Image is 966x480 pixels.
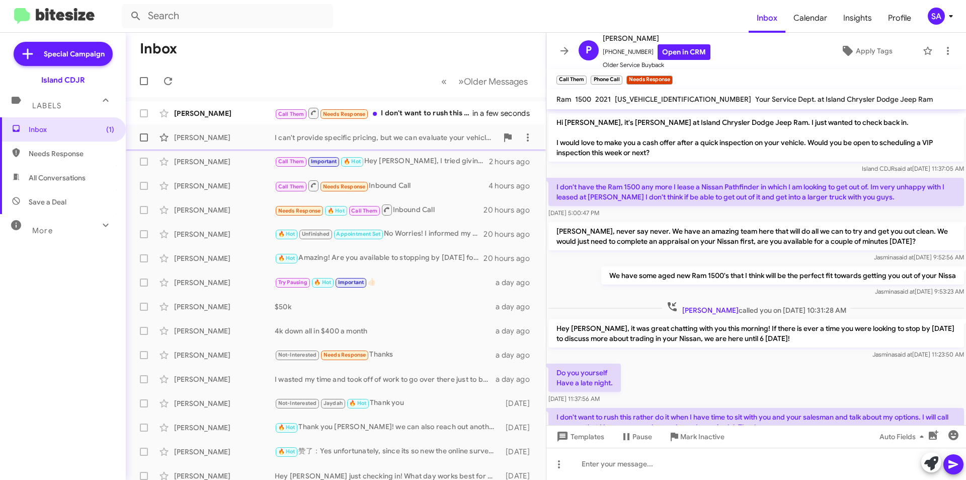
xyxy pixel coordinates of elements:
[658,44,710,60] a: Open in CRM
[603,32,710,44] span: [PERSON_NAME]
[489,157,538,167] div: 2 hours ago
[862,165,964,172] span: Island CDJR [DATE] 11:37:05 AM
[174,350,275,360] div: [PERSON_NAME]
[603,44,710,60] span: [PHONE_NUMBER]
[785,4,835,33] a: Calendar
[344,158,361,165] span: 🔥 Hot
[29,149,114,159] span: Needs Response
[548,209,599,217] span: [DATE] 5:00:47 PM
[278,400,317,406] span: Not-Interested
[871,428,936,446] button: Auto Fields
[41,75,85,85] div: Island CDJR
[302,231,330,237] span: Unfinished
[815,42,918,60] button: Apply Tags
[928,8,945,25] div: SA
[501,398,538,408] div: [DATE]
[749,4,785,33] a: Inbox
[278,424,295,431] span: 🔥 Hot
[44,49,105,59] span: Special Campaign
[349,400,366,406] span: 🔥 Hot
[278,183,304,190] span: Call Them
[275,203,484,216] div: Inbound Call
[278,352,317,358] span: Not-Interested
[548,364,621,392] p: Do you yourself Have a late night.
[278,111,304,117] span: Call Them
[278,231,295,237] span: 🔥 Hot
[275,397,501,409] div: Thank you
[174,398,275,408] div: [PERSON_NAME]
[484,229,538,239] div: 20 hours ago
[323,111,366,117] span: Needs Response
[324,352,366,358] span: Needs Response
[496,302,538,312] div: a day ago
[662,301,850,315] span: called you on [DATE] 10:31:28 AM
[29,173,86,183] span: All Conversations
[174,302,275,312] div: [PERSON_NAME]
[275,179,489,192] div: Inbound Call
[603,60,710,70] span: Older Service Buyback
[880,4,919,33] a: Profile
[632,428,652,446] span: Pause
[896,253,914,261] span: said at
[556,95,571,104] span: Ram
[554,428,604,446] span: Templates
[586,42,592,58] span: P
[174,447,275,457] div: [PERSON_NAME]
[174,423,275,433] div: [PERSON_NAME]
[595,95,611,104] span: 2021
[275,446,501,457] div: 赞了：Yes unfortunately, since its so new the online survey might not register any value yet. Let me...
[174,374,275,384] div: [PERSON_NAME]
[496,374,538,384] div: a day ago
[556,76,587,85] small: Call Them
[484,205,538,215] div: 20 hours ago
[106,124,114,134] span: (1)
[548,222,964,250] p: [PERSON_NAME], never say never. We have an amazing team here that will do all we can to try and g...
[626,76,673,85] small: Needs Response
[489,181,538,191] div: 4 hours ago
[174,278,275,288] div: [PERSON_NAME]
[174,326,275,336] div: [PERSON_NAME]
[29,124,114,134] span: Inbox
[338,279,364,286] span: Important
[496,278,538,288] div: a day ago
[680,428,725,446] span: Mark Inactive
[591,76,622,85] small: Phone Call
[140,41,177,57] h1: Inbox
[755,95,933,104] span: Your Service Dept. at Island Chrysler Dodge Jeep Ram
[278,208,321,214] span: Needs Response
[477,108,538,118] div: in a few seconds
[601,266,964,285] p: We have some aged new Ram 1500's that I think will be the perfect fit towards getting you out of ...
[895,165,912,172] span: said at
[546,428,612,446] button: Templates
[275,132,498,143] div: I can't provide specific pricing, but we can evaluate your vehicle to give you the best offer. Wo...
[897,288,915,295] span: said at
[496,350,538,360] div: a day ago
[682,306,739,315] span: [PERSON_NAME]
[174,229,275,239] div: [PERSON_NAME]
[275,326,496,336] div: 4k down all in $400 a month
[275,422,501,433] div: Thank you [PERSON_NAME]! we can also reach out another time when you are back from vacation
[875,288,964,295] span: Jasmina [DATE] 9:53:23 AM
[548,395,600,402] span: [DATE] 11:37:56 AM
[275,228,484,240] div: No Worries! I informed my team mates and they are all ready for your arrival!
[278,448,295,455] span: 🔥 Hot
[548,178,964,206] p: I don't have the Ram 1500 any more I lease a Nissan Pathfinder in which I am looking to get out o...
[615,95,751,104] span: [US_VEHICLE_IDENTIFICATION_NUMBER]
[174,108,275,118] div: [PERSON_NAME]
[275,252,484,264] div: Amazing! Are you available to stopping by [DATE] for Test drive?
[174,181,275,191] div: [PERSON_NAME]
[275,277,496,288] div: 👍🏻
[548,319,964,348] p: Hey [PERSON_NAME], it was great chatting with you this morning! If there is ever a time you were ...
[452,71,534,92] button: Next
[612,428,660,446] button: Pause
[351,208,377,214] span: Call Them
[484,253,538,263] div: 20 hours ago
[275,302,496,312] div: $50k
[895,351,912,358] span: said at
[919,8,955,25] button: SA
[275,156,489,167] div: Hey [PERSON_NAME], I tried giving you a call just now! Are you free for a moment?
[278,158,304,165] span: Call Them
[174,253,275,263] div: [PERSON_NAME]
